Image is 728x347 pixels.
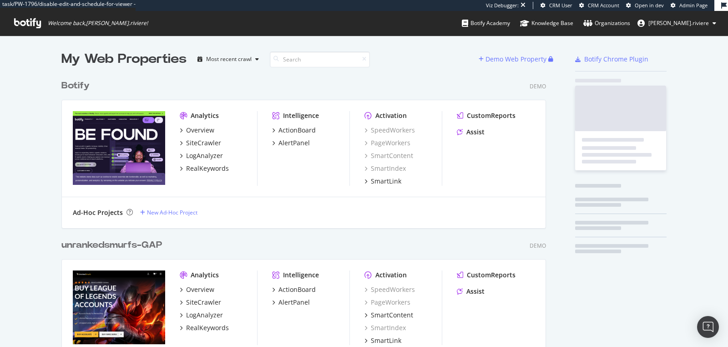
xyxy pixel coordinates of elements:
a: SmartContent [364,311,413,320]
button: [PERSON_NAME].riviere [630,16,723,31]
a: ActionBoard [272,126,316,135]
a: AlertPanel [272,138,310,148]
a: AlertPanel [272,298,310,307]
div: SmartLink [371,177,401,186]
div: ActionBoard [278,285,316,294]
a: SmartLink [364,336,401,345]
div: CustomReports [467,270,516,280]
div: Organizations [583,19,630,28]
div: Ad-Hoc Projects [73,208,123,217]
div: SmartLink [371,336,401,345]
a: Organizations [583,11,630,36]
div: SiteCrawler [186,298,221,307]
div: Assist [466,287,485,296]
div: Activation [375,270,407,280]
div: Most recent crawl [206,56,252,62]
div: Open Intercom Messenger [697,316,719,338]
a: Botify [61,79,93,92]
a: Botify Chrome Plugin [575,55,648,64]
a: Botify Academy [462,11,510,36]
a: Assist [457,128,485,137]
button: Most recent crawl [194,52,263,66]
span: emmanuel.riviere [648,19,709,27]
div: Activation [375,111,407,120]
div: Overview [186,126,214,135]
a: SmartIndex [364,323,406,332]
div: Knowledge Base [520,19,573,28]
a: Overview [180,126,214,135]
a: CustomReports [457,111,516,120]
a: RealKeywords [180,323,229,332]
a: SmartLink [364,177,401,186]
a: Assist [457,287,485,296]
img: unrankedsmurfs-GAP [73,270,165,344]
a: Overview [180,285,214,294]
a: Open in dev [626,2,664,9]
a: LogAnalyzer [180,311,223,320]
a: LogAnalyzer [180,151,223,160]
div: RealKeywords [186,323,229,332]
div: CustomReports [467,111,516,120]
div: Analytics [191,270,219,280]
div: SmartContent [371,311,413,320]
a: Knowledge Base [520,11,573,36]
a: ActionBoard [272,285,316,294]
a: CRM Account [579,2,619,9]
a: SpeedWorkers [364,126,415,135]
div: LogAnalyzer [186,311,223,320]
span: Open in dev [635,2,664,9]
div: unrankedsmurfs-GAP [61,239,162,252]
div: Intelligence [283,270,319,280]
div: Intelligence [283,111,319,120]
span: CRM Account [588,2,619,9]
img: Botify [73,111,165,185]
div: Demo [530,82,546,90]
div: Viz Debugger: [486,2,519,9]
a: Demo Web Property [479,55,548,63]
div: LogAnalyzer [186,151,223,160]
a: PageWorkers [364,298,410,307]
div: ActionBoard [278,126,316,135]
span: CRM User [549,2,572,9]
a: Admin Page [671,2,708,9]
a: New Ad-Hoc Project [140,209,197,216]
a: SmartIndex [364,164,406,173]
a: CustomReports [457,270,516,280]
div: New Ad-Hoc Project [147,209,197,216]
div: Botify Academy [462,19,510,28]
input: Search [270,51,370,67]
span: Welcome back, [PERSON_NAME].riviere ! [48,20,148,27]
a: unrankedsmurfs-GAP [61,239,166,252]
div: RealKeywords [186,164,229,173]
a: PageWorkers [364,138,410,148]
span: Admin Page [679,2,708,9]
div: AlertPanel [278,138,310,148]
div: Overview [186,285,214,294]
div: Botify Chrome Plugin [584,55,648,64]
div: Assist [466,128,485,137]
div: Analytics [191,111,219,120]
div: Botify [61,79,90,92]
a: SpeedWorkers [364,285,415,294]
a: SiteCrawler [180,138,221,148]
a: RealKeywords [180,164,229,173]
a: SiteCrawler [180,298,221,307]
div: Demo [530,242,546,250]
div: Demo Web Property [485,55,546,64]
div: AlertPanel [278,298,310,307]
button: Demo Web Property [479,52,548,66]
div: SiteCrawler [186,138,221,148]
a: CRM User [541,2,572,9]
div: My Web Properties [61,50,187,68]
a: SmartContent [364,151,413,160]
